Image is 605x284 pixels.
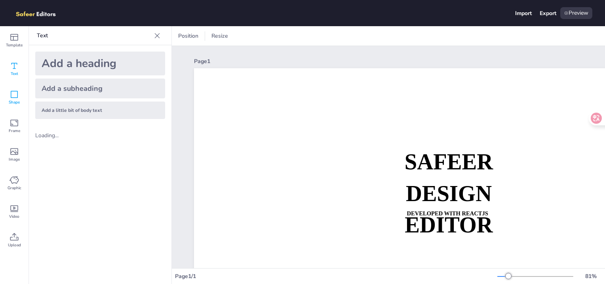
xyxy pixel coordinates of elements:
span: Upload [8,242,21,248]
strong: SAFEER [405,150,493,174]
p: Text [37,26,151,45]
div: 81 % [581,272,600,280]
div: Import [515,10,532,17]
div: Page 1 / 1 [175,272,497,280]
span: Video [9,213,19,220]
div: Export [540,10,556,17]
span: Template [6,42,23,48]
span: Resize [210,32,230,40]
div: Add a heading [35,52,165,75]
div: Add a subheading [35,79,165,98]
div: Loading... [35,132,76,139]
span: Position [177,32,200,40]
img: logo.png [13,7,67,19]
span: Image [9,156,20,163]
strong: DESIGN EDITOR [405,181,493,237]
span: Text [11,71,18,77]
span: Shape [9,99,20,106]
span: Frame [9,128,20,134]
strong: DEVELOPED WITH REACTJS [407,210,488,217]
span: Graphic [8,185,21,191]
div: Preview [560,7,592,19]
div: Add a little bit of body text [35,102,165,119]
